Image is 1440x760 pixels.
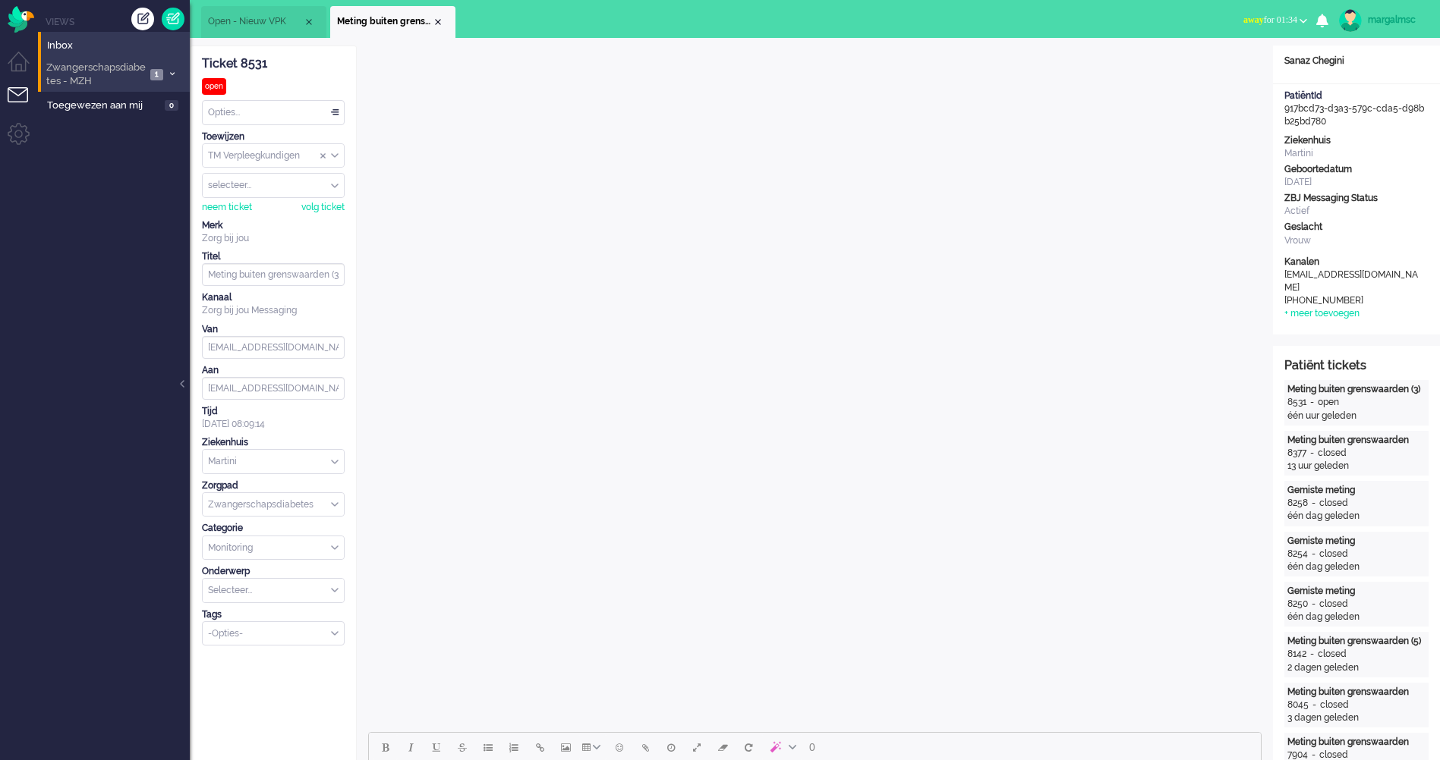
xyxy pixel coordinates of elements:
div: Meting buiten grenswaarden (5) [1287,635,1426,648]
span: Inbox [47,39,190,53]
button: Delay message [658,734,684,760]
div: 8258 [1287,497,1308,510]
div: Gemiste meting [1287,535,1426,548]
div: margalmsc [1368,12,1425,27]
div: Kanaal [202,291,345,304]
button: Italic [398,734,424,760]
div: Tijd [202,405,345,418]
div: Geboortedatum [1284,163,1429,176]
div: 8045 [1287,699,1309,711]
span: 1 [150,69,163,80]
span: Open - Nieuw VPK [208,15,303,28]
div: Ziekenhuis [202,436,345,449]
div: Actief [1284,205,1429,218]
button: Numbered list [501,734,527,760]
span: Toegewezen aan mij [47,99,160,113]
a: Omnidesk [8,10,34,21]
button: Add attachment [632,734,658,760]
div: - [1306,447,1318,460]
div: neem ticket [202,201,252,214]
button: Table [578,734,607,760]
div: Gemiste meting [1287,484,1426,497]
img: flow_omnibird.svg [8,6,34,33]
div: ZBJ Messaging Status [1284,192,1429,205]
div: Onderwerp [202,565,345,578]
div: 8254 [1287,548,1308,561]
li: Tickets menu [8,87,42,121]
a: Quick Ticket [162,8,184,30]
a: Inbox [44,36,190,53]
button: Bold [372,734,398,760]
div: - [1306,648,1318,661]
div: Titel [202,250,345,263]
div: Ticket 8531 [202,55,345,73]
li: 8531 [330,6,455,38]
span: away [1243,14,1264,25]
div: Vrouw [1284,234,1429,247]
div: open [202,78,226,95]
div: - [1306,396,1318,409]
div: - [1308,548,1319,561]
li: Admin menu [8,123,42,157]
img: avatar [1339,9,1362,32]
button: Insert/edit link [527,734,553,760]
span: for 01:34 [1243,14,1297,25]
div: Meting buiten grenswaarden [1287,686,1426,699]
div: volg ticket [301,201,345,214]
div: Categorie [202,522,345,535]
div: 8377 [1287,447,1306,460]
div: één dag geleden [1287,510,1426,523]
div: 3 dagen geleden [1287,711,1426,724]
div: closed [1320,699,1349,711]
div: - [1309,699,1320,711]
div: één dag geleden [1287,611,1426,623]
div: PatiëntId [1284,90,1429,102]
button: Insert/edit image [553,734,578,760]
div: Zorg bij jou [202,232,345,245]
div: Ziekenhuis [1284,134,1429,147]
span: 0 [809,741,815,753]
div: Select Tags [202,621,345,646]
div: één uur geleden [1287,410,1426,422]
div: closed [1319,548,1348,561]
div: [DATE] 08:09:14 [202,405,345,431]
div: [DATE] [1284,176,1429,189]
a: Toegewezen aan mij 0 [44,96,190,113]
li: Views [46,15,190,28]
li: View [201,6,326,38]
div: Tags [202,608,345,621]
button: Fullscreen [684,734,710,760]
div: closed [1319,497,1348,510]
div: Toewijzen [202,130,345,143]
button: Underline [424,734,449,760]
div: 2 dagen geleden [1287,661,1426,674]
button: Clear formatting [710,734,736,760]
button: 0 [802,734,822,760]
div: Martini [1284,147,1429,160]
button: awayfor 01:34 [1234,9,1316,31]
div: - [1308,598,1319,611]
a: margalmsc [1336,9,1425,32]
button: Bullet list [475,734,501,760]
div: Assign User [202,173,345,198]
div: Kanalen [1284,256,1429,269]
div: 13 uur geleden [1287,460,1426,473]
div: [PHONE_NUMBER] [1284,294,1421,307]
div: Van [202,323,345,336]
div: closed [1319,598,1348,611]
div: Patiënt tickets [1284,357,1429,375]
div: open [1318,396,1339,409]
div: Creëer ticket [131,8,154,30]
div: Geslacht [1284,221,1429,234]
div: Sanaz Chegini [1273,55,1440,68]
div: Meting buiten grenswaarden [1287,736,1426,749]
span: Zwangerschapsdiabetes - MZH [44,61,146,89]
div: closed [1318,447,1347,460]
div: 8250 [1287,598,1308,611]
div: Meting buiten grenswaarden (3) [1287,383,1426,396]
li: awayfor 01:34 [1234,5,1316,38]
div: - [1308,497,1319,510]
body: Rich Text Area. Press ALT-0 for help. [6,6,886,33]
li: Dashboard menu [8,52,42,86]
div: Assign Group [202,143,345,168]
